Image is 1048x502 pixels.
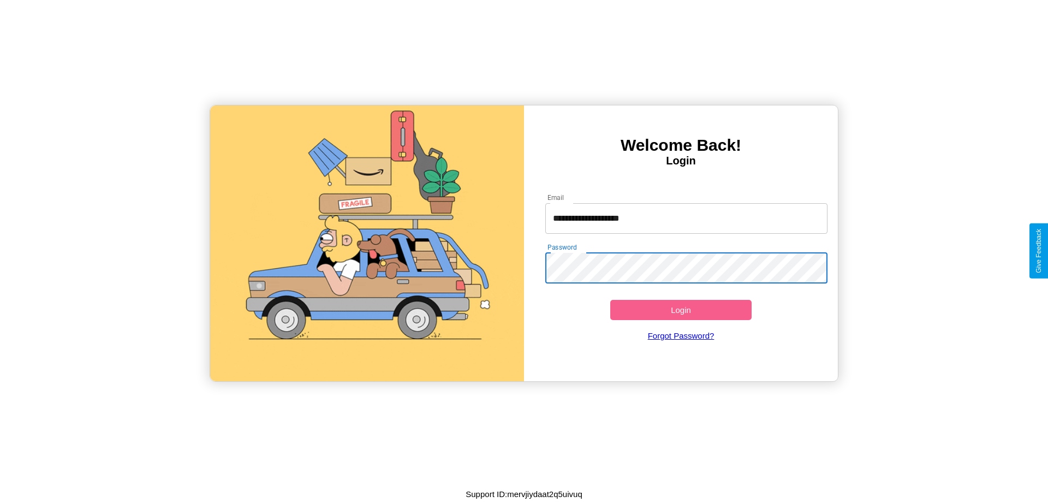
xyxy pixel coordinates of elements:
div: Give Feedback [1035,229,1043,273]
label: Email [547,193,564,202]
h3: Welcome Back! [524,136,838,155]
p: Support ID: mervjiydaat2q5uivuq [466,487,582,501]
a: Forgot Password? [540,320,823,351]
img: gif [210,105,524,381]
button: Login [610,300,752,320]
label: Password [547,243,576,252]
h4: Login [524,155,838,167]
